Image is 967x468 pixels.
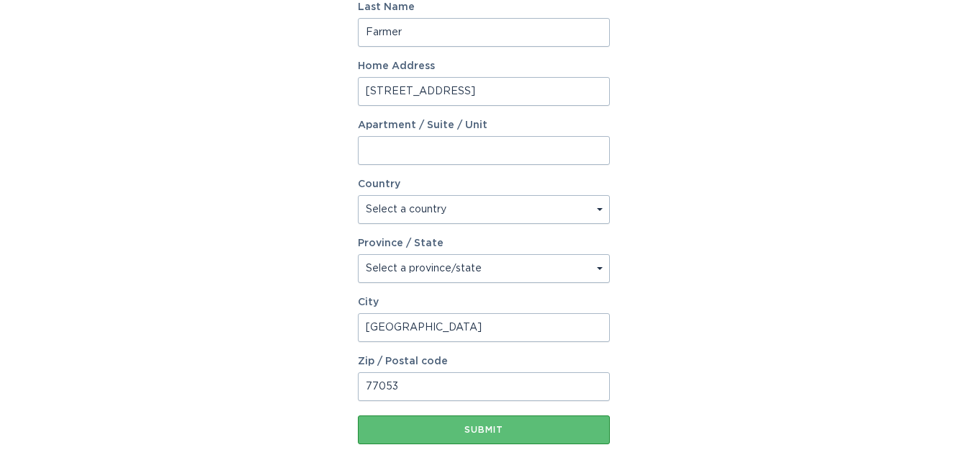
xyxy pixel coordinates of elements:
label: Last Name [358,2,610,12]
button: Submit [358,415,610,444]
label: Country [358,179,400,189]
label: City [358,297,610,307]
label: Zip / Postal code [358,356,610,366]
label: Province / State [358,238,444,248]
label: Home Address [358,61,610,71]
label: Apartment / Suite / Unit [358,120,610,130]
div: Submit [365,426,603,434]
